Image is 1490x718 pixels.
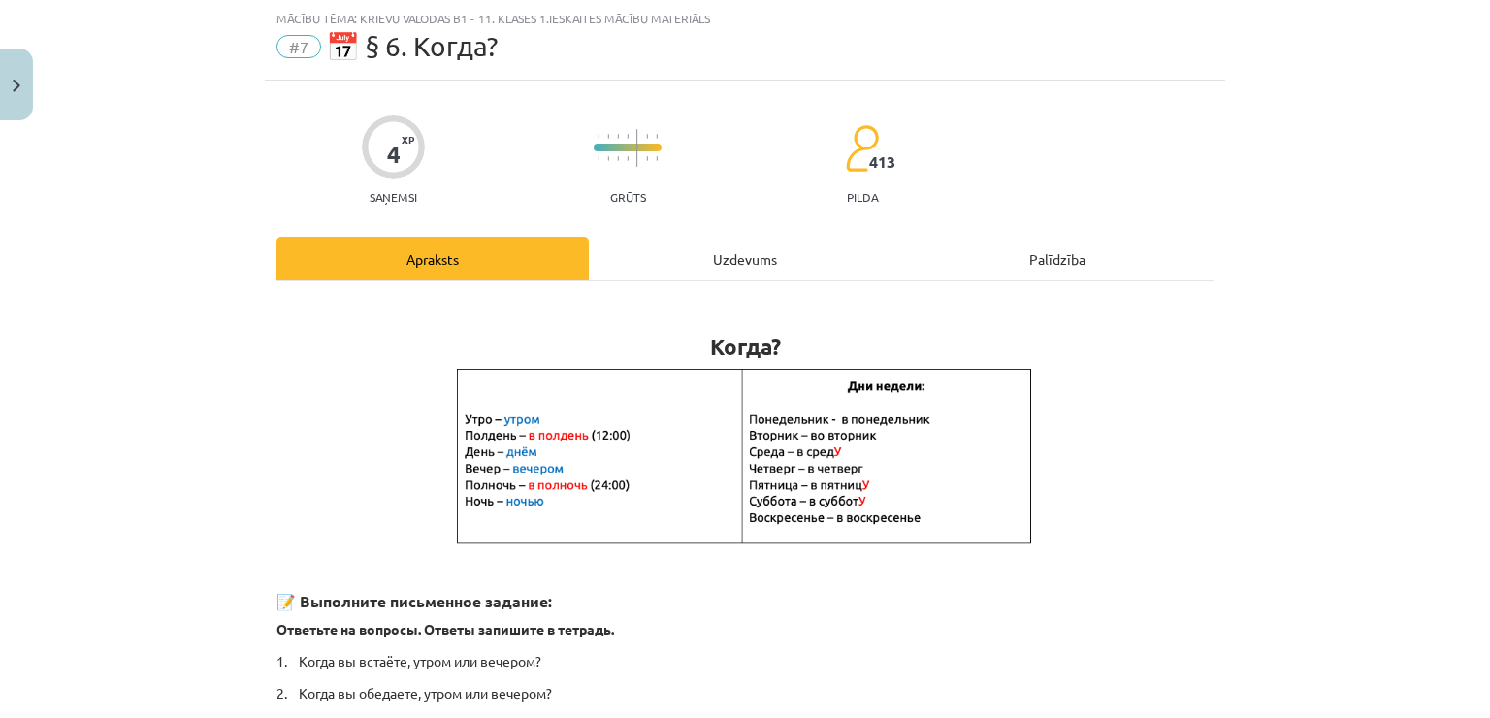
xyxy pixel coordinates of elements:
p: Saņemsi [362,190,425,204]
img: icon-short-line-57e1e144782c952c97e751825c79c345078a6d821885a25fce030b3d8c18986b.svg [607,156,609,161]
span: XP [402,134,414,145]
div: 4 [387,141,401,168]
span: 413 [869,153,895,171]
img: icon-close-lesson-0947bae3869378f0d4975bcd49f059093ad1ed9edebbc8119c70593378902aed.svg [13,80,20,92]
p: Grūts [610,190,646,204]
div: Apraksts [276,237,589,280]
div: Uzdevums [589,237,901,280]
img: icon-short-line-57e1e144782c952c97e751825c79c345078a6d821885a25fce030b3d8c18986b.svg [656,156,658,161]
img: icon-short-line-57e1e144782c952c97e751825c79c345078a6d821885a25fce030b3d8c18986b.svg [617,156,619,161]
div: Palīdzība [901,237,1214,280]
img: icon-short-line-57e1e144782c952c97e751825c79c345078a6d821885a25fce030b3d8c18986b.svg [598,156,599,161]
img: icon-short-line-57e1e144782c952c97e751825c79c345078a6d821885a25fce030b3d8c18986b.svg [627,156,629,161]
img: icon-short-line-57e1e144782c952c97e751825c79c345078a6d821885a25fce030b3d8c18986b.svg [627,134,629,139]
p: 2. Когда вы обедаете, утром или вечером? [276,683,1214,703]
p: pilda [847,190,878,204]
img: icon-short-line-57e1e144782c952c97e751825c79c345078a6d821885a25fce030b3d8c18986b.svg [598,134,599,139]
strong: 📝 Выполните письменное задание: [276,591,552,611]
img: icon-short-line-57e1e144782c952c97e751825c79c345078a6d821885a25fce030b3d8c18986b.svg [646,134,648,139]
p: 1. Когда вы встаёте, утром или вечером? [276,651,1214,671]
img: icon-short-line-57e1e144782c952c97e751825c79c345078a6d821885a25fce030b3d8c18986b.svg [656,134,658,139]
strong: Когда? [710,333,781,361]
img: icon-short-line-57e1e144782c952c97e751825c79c345078a6d821885a25fce030b3d8c18986b.svg [607,134,609,139]
img: icon-long-line-d9ea69661e0d244f92f715978eff75569469978d946b2353a9bb055b3ed8787d.svg [636,129,638,167]
div: Mācību tēma: Krievu valodas b1 - 11. klases 1.ieskaites mācību materiāls [276,12,1214,25]
b: Ответьте на вопросы. Ответы запишите в тетрадь. [276,620,614,637]
img: icon-short-line-57e1e144782c952c97e751825c79c345078a6d821885a25fce030b3d8c18986b.svg [617,134,619,139]
span: 📅 § 6. Когда? [326,30,498,62]
span: #7 [276,35,321,58]
img: icon-short-line-57e1e144782c952c97e751825c79c345078a6d821885a25fce030b3d8c18986b.svg [646,156,648,161]
img: students-c634bb4e5e11cddfef0936a35e636f08e4e9abd3cc4e673bd6f9a4125e45ecb1.svg [845,124,879,173]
